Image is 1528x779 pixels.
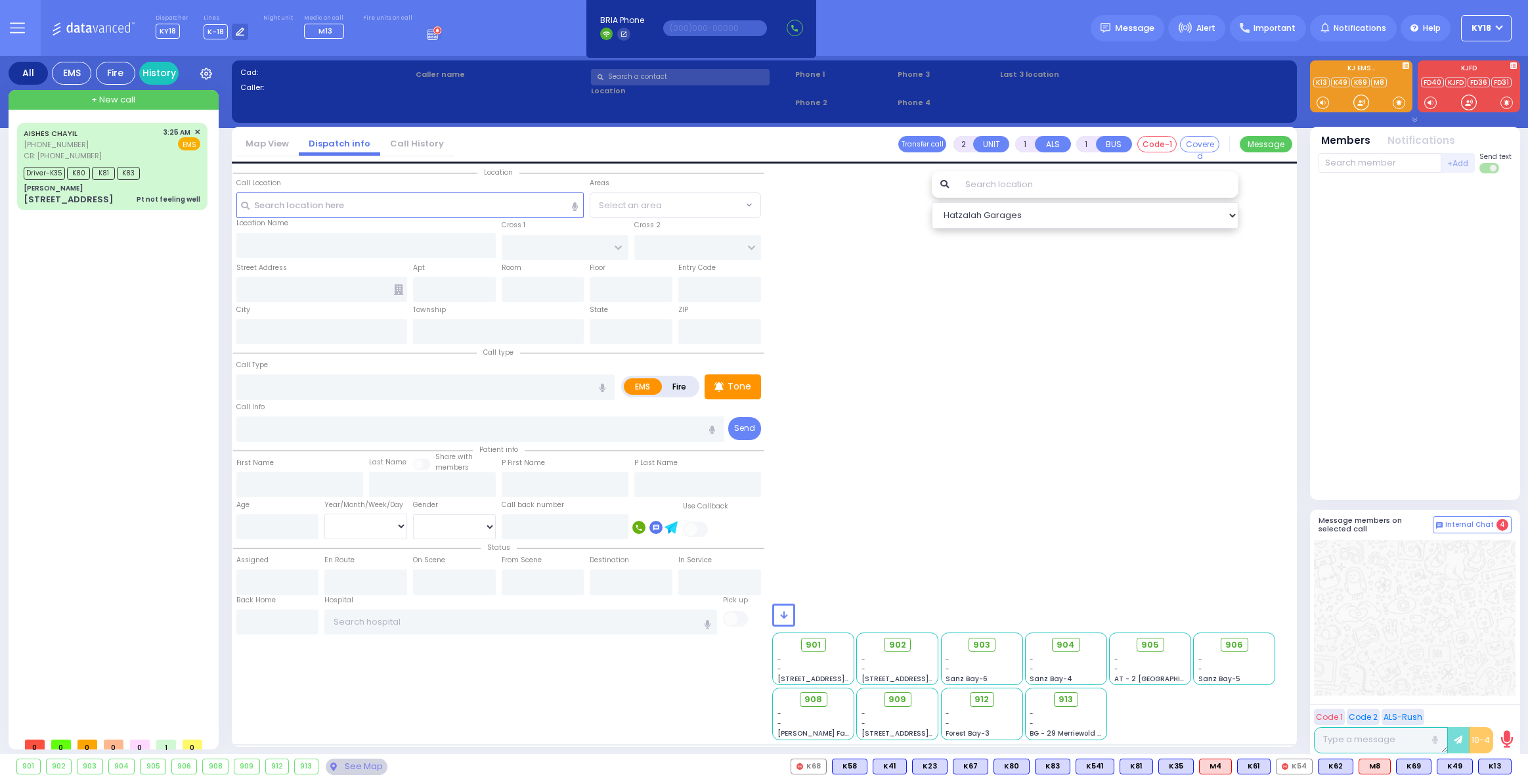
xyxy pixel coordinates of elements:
span: 1 [156,740,176,749]
span: Phone 1 [795,69,893,80]
label: Lines [204,14,249,22]
label: Room [502,263,521,273]
img: comment-alt.png [1436,522,1443,529]
a: M8 [1371,78,1387,87]
input: (000)000-00000 [663,20,767,36]
img: message.svg [1101,23,1110,33]
div: K62 [1318,759,1353,774]
div: K80 [993,759,1030,774]
div: BLS [912,759,948,774]
button: Message [1240,136,1292,152]
span: [STREET_ADDRESS][PERSON_NAME] [862,674,986,684]
span: Internal Chat [1445,520,1494,529]
div: ALS KJ [1359,759,1391,774]
span: - [1030,654,1034,664]
div: M4 [1199,759,1232,774]
div: Pt not feeling well [137,194,200,204]
input: Search location [957,171,1238,198]
span: KY18 [1472,22,1491,34]
div: BLS [1437,759,1473,774]
div: See map [326,759,387,775]
label: First Name [236,458,274,468]
button: Members [1321,133,1370,148]
span: Phone 2 [795,97,893,108]
div: BLS [993,759,1030,774]
span: - [946,709,950,719]
div: 905 [141,759,165,774]
label: Cross 2 [634,220,661,231]
span: CB: [PHONE_NUMBER] [24,150,102,161]
div: ALS [1199,759,1232,774]
img: Logo [52,20,139,36]
span: M13 [318,26,332,36]
label: Assigned [236,555,269,566]
span: 0 [104,740,123,749]
label: Apt [413,263,425,273]
div: K67 [953,759,988,774]
span: Sanz Bay-6 [946,674,988,684]
div: 906 [172,759,197,774]
span: 3:25 AM [164,127,190,137]
span: Send text [1479,152,1512,162]
label: Use Callback [683,501,728,512]
h5: Message members on selected call [1319,516,1433,533]
label: KJFD [1418,65,1520,74]
label: Hospital [324,595,353,606]
span: - [946,654,950,664]
div: BLS [1478,759,1512,774]
label: In Service [678,555,712,566]
label: Dispatcher [156,14,188,22]
label: Floor [590,263,605,273]
span: 905 [1141,638,1159,652]
div: K83 [1035,759,1070,774]
a: KJFD [1445,78,1466,87]
span: - [946,719,950,728]
label: EMS [624,378,662,395]
div: Fire [96,62,135,85]
span: 902 [889,638,906,652]
label: Call Info [236,402,265,412]
span: [PHONE_NUMBER] [24,139,89,150]
label: ZIP [678,305,688,315]
span: 901 [806,638,821,652]
div: 903 [77,759,102,774]
div: BLS [832,759,867,774]
span: - [777,654,781,664]
button: Internal Chat 4 [1433,516,1512,533]
span: 0 [51,740,71,749]
div: All [9,62,48,85]
a: K49 [1331,78,1350,87]
label: Caller name [416,69,586,80]
label: P Last Name [634,458,678,468]
span: Other building occupants [394,284,403,295]
span: - [1198,654,1202,664]
img: red-radio-icon.svg [797,763,803,770]
button: ALS [1035,136,1071,152]
label: P First Name [502,458,545,468]
small: Share with [435,452,473,462]
span: 908 [804,693,822,706]
button: Notifications [1387,133,1455,148]
div: 901 [17,759,40,774]
a: FD40 [1421,78,1444,87]
span: Call type [477,347,520,357]
div: K41 [873,759,907,774]
span: 912 [974,693,989,706]
div: K541 [1076,759,1114,774]
label: Destination [590,555,629,566]
a: Call History [380,137,454,150]
span: KY18 [156,24,180,39]
label: Cross 1 [502,220,525,231]
span: Message [1115,22,1154,35]
label: Fire [661,378,698,395]
button: Send [728,417,761,440]
label: Back Home [236,595,276,606]
label: Cad: [240,67,411,78]
span: [STREET_ADDRESS][PERSON_NAME] [777,674,902,684]
label: Location [591,85,791,97]
span: - [862,654,865,664]
div: 909 [234,759,259,774]
div: EMS [52,62,91,85]
div: BLS [1318,759,1353,774]
span: 904 [1057,638,1075,652]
